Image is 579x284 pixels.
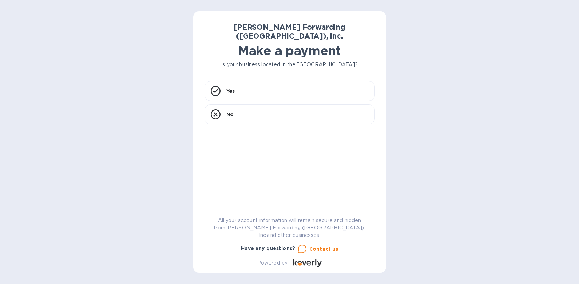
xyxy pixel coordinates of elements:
[205,43,375,58] h1: Make a payment
[257,259,288,267] p: Powered by
[234,23,345,40] b: [PERSON_NAME] Forwarding ([GEOGRAPHIC_DATA]), Inc.
[309,246,338,252] u: Contact us
[205,61,375,68] p: Is your business located in the [GEOGRAPHIC_DATA]?
[226,111,234,118] p: No
[205,217,375,239] p: All your account information will remain secure and hidden from [PERSON_NAME] Forwarding ([GEOGRA...
[241,245,295,251] b: Have any questions?
[226,87,235,95] p: Yes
